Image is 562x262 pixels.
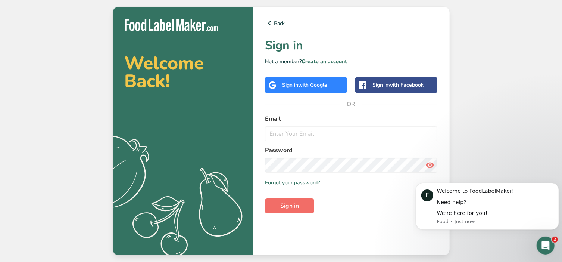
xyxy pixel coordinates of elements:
div: Sign in [372,81,424,89]
a: Forgot your password? [265,179,320,187]
h2: Welcome Back! [125,54,241,90]
iframe: Intercom live chat [537,237,555,255]
p: Not a member? [265,58,438,65]
div: Sign in [282,81,327,89]
span: OR [340,93,362,115]
span: Sign in [280,201,299,210]
h1: Sign in [265,37,438,55]
a: Create an account [302,58,347,65]
iframe: Intercom notifications message [413,172,562,242]
button: Sign in [265,198,314,213]
label: Email [265,114,438,123]
input: Enter Your Email [265,126,438,141]
span: 2 [552,237,558,243]
a: Back [265,19,438,28]
span: with Facebook [388,81,424,89]
img: Food Label Maker [125,19,218,31]
span: with Google [298,81,327,89]
label: Password [265,146,438,155]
